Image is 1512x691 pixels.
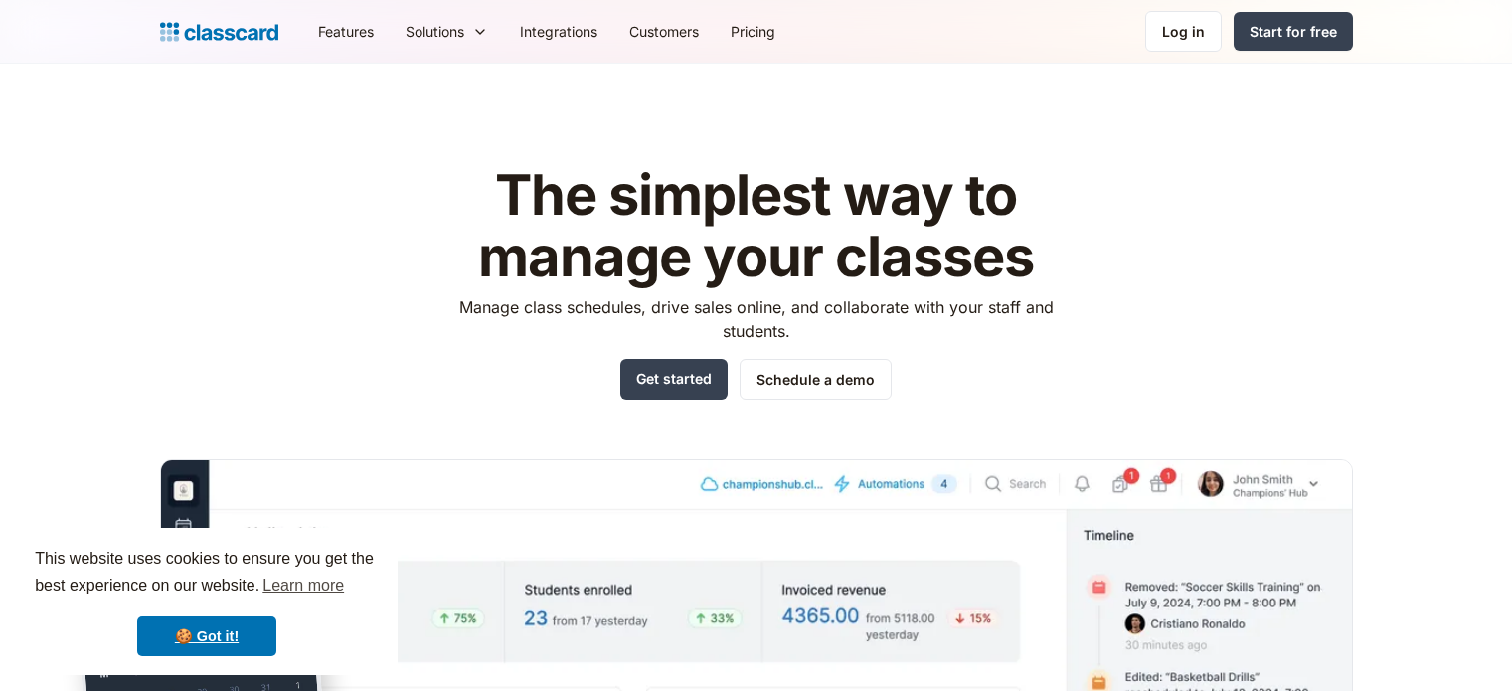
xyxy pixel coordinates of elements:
[160,18,278,46] a: Logo
[406,21,464,42] div: Solutions
[740,359,892,400] a: Schedule a demo
[620,359,728,400] a: Get started
[715,9,791,54] a: Pricing
[1234,12,1353,51] a: Start for free
[35,547,379,601] span: This website uses cookies to ensure you get the best experience on our website.
[504,9,613,54] a: Integrations
[259,571,347,601] a: learn more about cookies
[302,9,390,54] a: Features
[440,295,1072,343] p: Manage class schedules, drive sales online, and collaborate with your staff and students.
[440,165,1072,287] h1: The simplest way to manage your classes
[137,616,276,656] a: dismiss cookie message
[1250,21,1337,42] div: Start for free
[613,9,715,54] a: Customers
[390,9,504,54] div: Solutions
[1145,11,1222,52] a: Log in
[1162,21,1205,42] div: Log in
[16,528,398,675] div: cookieconsent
